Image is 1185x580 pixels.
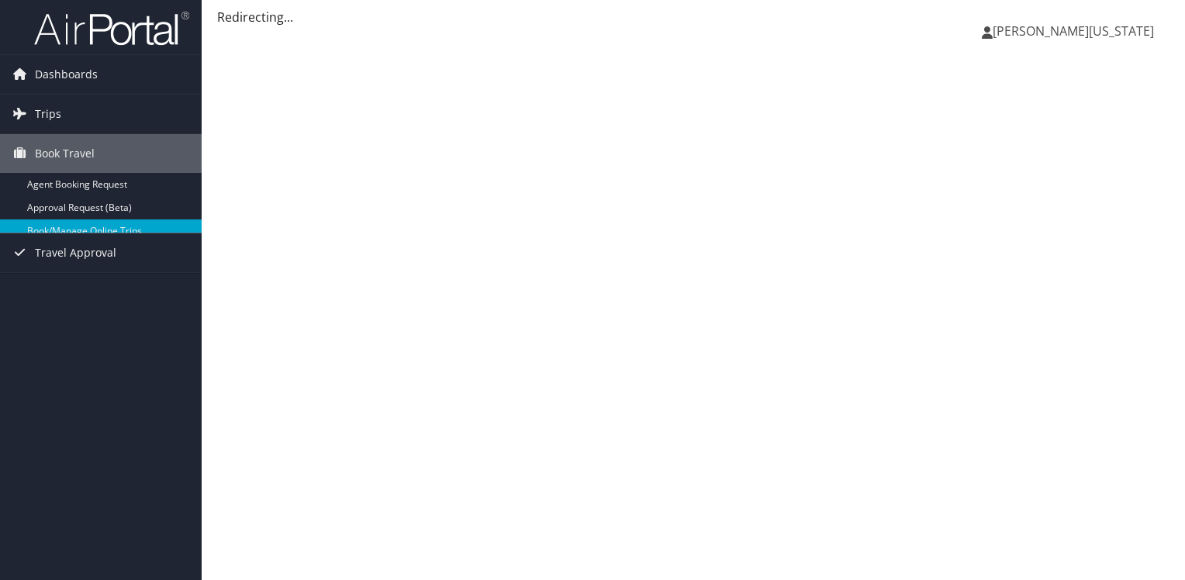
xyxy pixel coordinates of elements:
[34,10,189,47] img: airportal-logo.png
[982,8,1169,54] a: [PERSON_NAME][US_STATE]
[993,22,1154,40] span: [PERSON_NAME][US_STATE]
[35,95,61,133] span: Trips
[35,134,95,173] span: Book Travel
[35,55,98,94] span: Dashboards
[35,233,116,272] span: Travel Approval
[217,8,1169,26] div: Redirecting...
